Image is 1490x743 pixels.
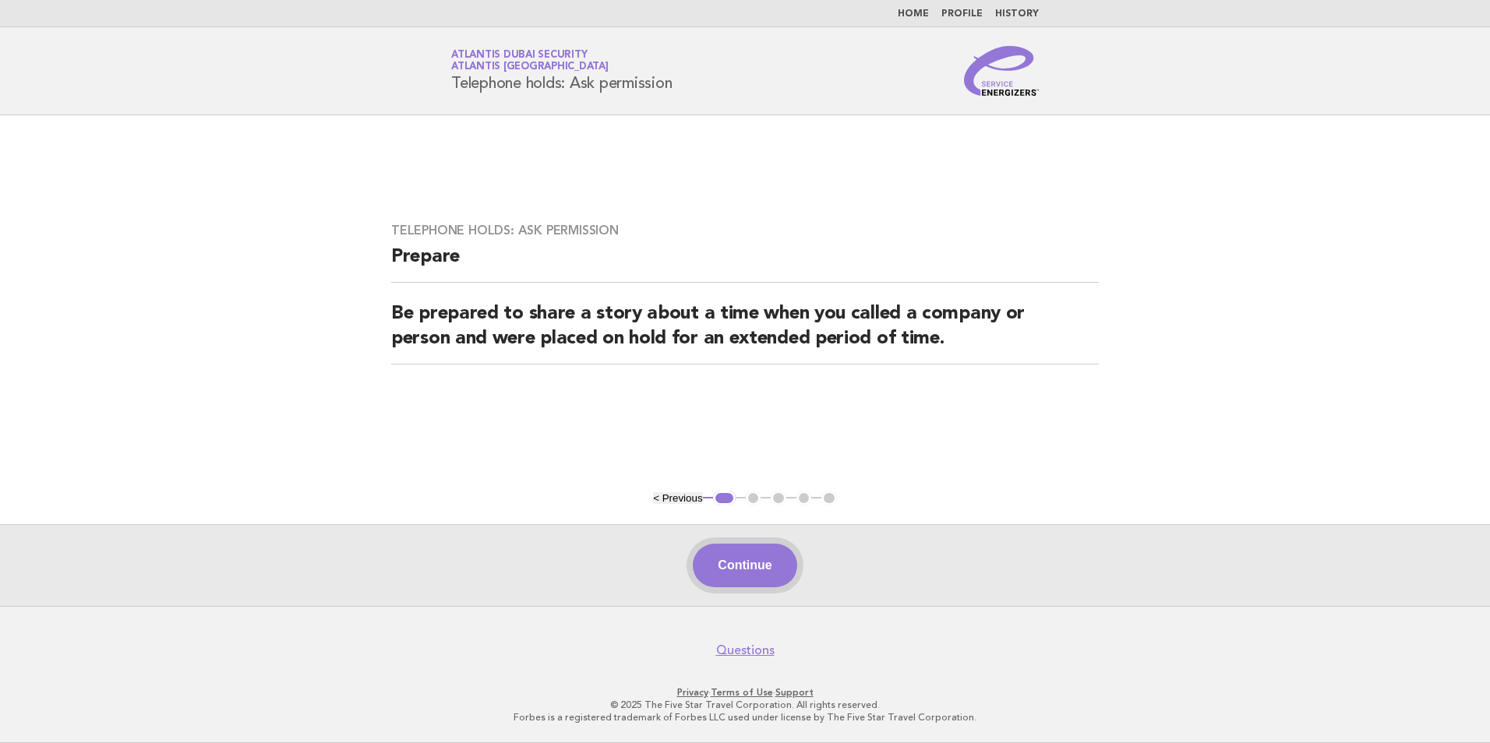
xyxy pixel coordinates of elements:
[995,9,1039,19] a: History
[775,687,814,698] a: Support
[391,301,1099,364] h2: Be prepared to share a story about a time when you called a company or person and were placed on ...
[268,711,1222,724] p: Forbes is a registered trademark of Forbes LLC used under license by The Five Star Travel Corpora...
[268,699,1222,711] p: © 2025 The Five Star Travel Corporation. All rights reserved.
[653,492,702,504] button: < Previous
[898,9,929,19] a: Home
[711,687,773,698] a: Terms of Use
[451,50,609,72] a: Atlantis Dubai SecurityAtlantis [GEOGRAPHIC_DATA]
[693,544,796,587] button: Continue
[451,62,609,72] span: Atlantis [GEOGRAPHIC_DATA]
[713,491,736,506] button: 1
[964,46,1039,96] img: Service Energizers
[451,51,672,91] h1: Telephone holds: Ask permission
[716,643,775,658] a: Questions
[941,9,983,19] a: Profile
[677,687,708,698] a: Privacy
[268,686,1222,699] p: · ·
[391,223,1099,238] h3: Telephone holds: Ask permission
[391,245,1099,283] h2: Prepare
